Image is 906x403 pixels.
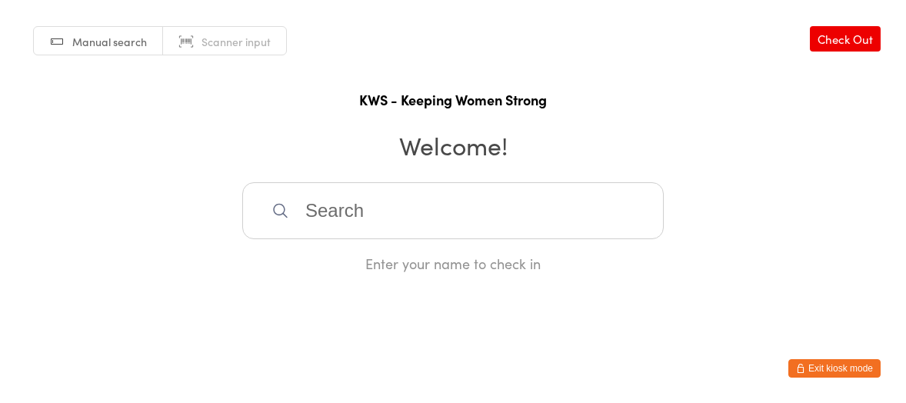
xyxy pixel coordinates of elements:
[788,359,881,378] button: Exit kiosk mode
[72,34,147,49] span: Manual search
[242,182,664,239] input: Search
[810,26,881,52] a: Check Out
[202,34,271,49] span: Scanner input
[15,128,891,162] h2: Welcome!
[15,90,891,109] h1: KWS - Keeping Women Strong
[242,254,664,273] div: Enter your name to check in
